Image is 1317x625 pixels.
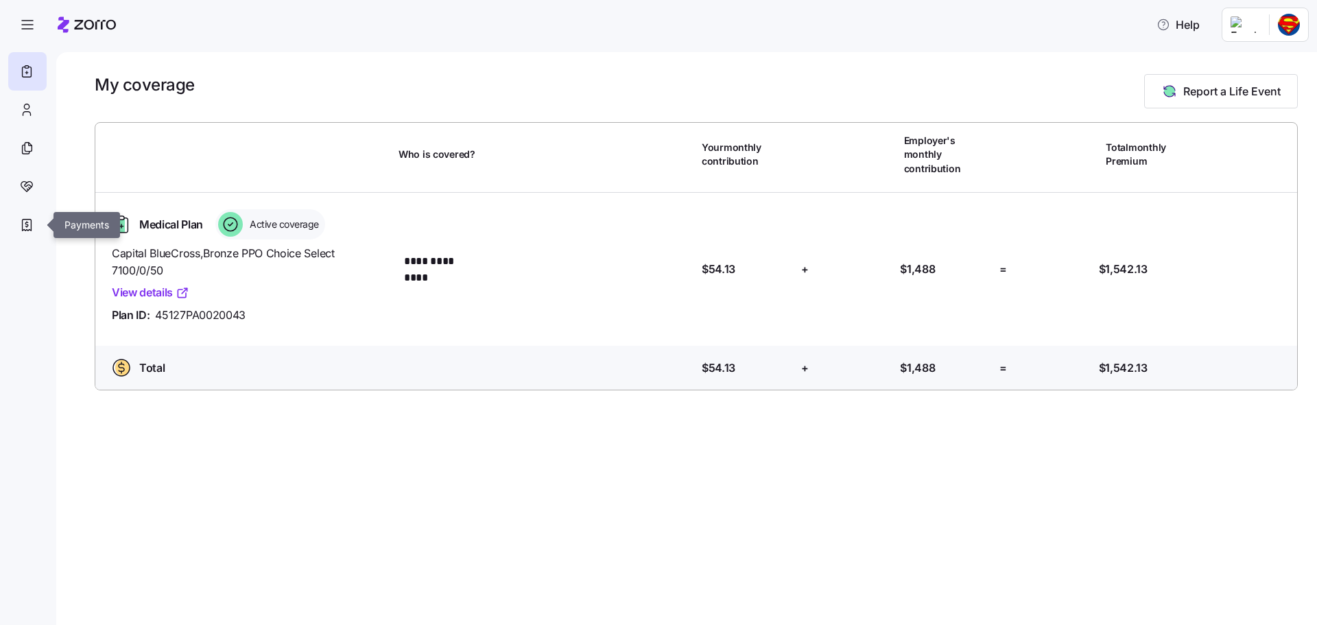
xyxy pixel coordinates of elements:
[1183,83,1281,99] span: Report a Life Event
[702,261,735,278] span: $54.13
[1146,11,1211,38] button: Help
[246,217,319,231] span: Active coverage
[139,359,165,377] span: Total
[112,284,189,301] a: View details
[904,134,994,176] span: Employer's monthly contribution
[702,141,792,169] span: Your monthly contribution
[1231,16,1258,33] img: Employer logo
[1156,16,1200,33] span: Help
[1099,359,1148,377] span: $1,542.13
[399,148,475,161] span: Who is covered?
[900,359,935,377] span: $1,488
[155,307,246,324] span: 45127PA0020043
[999,261,1007,278] span: =
[112,245,388,279] span: Capital BlueCross , Bronze PPO Choice Select 7100/0/50
[112,307,150,324] span: Plan ID:
[1106,141,1196,169] span: Total monthly Premium
[1144,74,1298,108] button: Report a Life Event
[139,216,203,233] span: Medical Plan
[801,261,809,278] span: +
[999,359,1007,377] span: =
[702,359,735,377] span: $54.13
[95,74,195,95] h1: My coverage
[900,261,935,278] span: $1,488
[1278,14,1300,36] img: 19f31c3e96255fc4f0473e3057607849
[801,359,809,377] span: +
[1099,261,1148,278] span: $1,542.13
